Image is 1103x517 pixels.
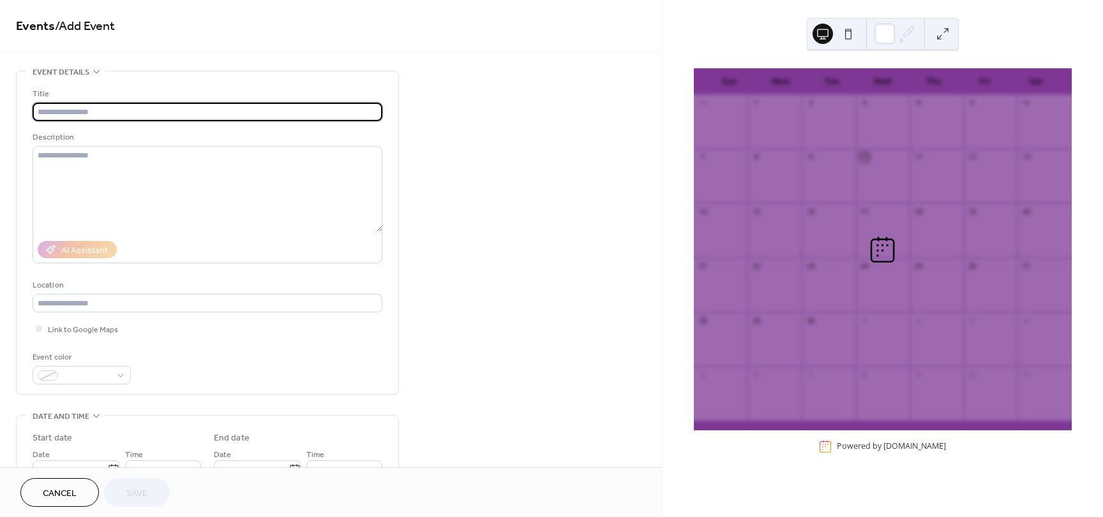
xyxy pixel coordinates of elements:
div: Description [33,131,380,144]
div: 21 [698,261,707,271]
div: 7 [806,370,815,379]
div: 30 [806,316,815,325]
div: 9 [806,152,815,162]
div: 13 [1021,152,1031,162]
span: Date and time [33,410,89,423]
div: 23 [806,261,815,271]
div: Sun [704,69,755,94]
span: Link to Google Maps [48,323,118,337]
div: 15 [751,207,761,216]
div: 8 [860,370,869,379]
div: 27 [1021,261,1031,271]
div: 3 [860,98,869,108]
div: 1 [860,316,869,325]
div: 11 [913,152,923,162]
div: 18 [913,207,923,216]
div: 4 [1021,316,1031,325]
div: Event color [33,351,128,364]
div: 2 [806,98,815,108]
div: 7 [698,152,707,162]
div: 19 [968,207,977,216]
div: 2 [913,316,923,325]
div: Thu [908,69,959,94]
div: 6 [1021,98,1031,108]
div: 8 [751,152,761,162]
div: 1 [751,98,761,108]
div: Sat [1010,69,1062,94]
div: 26 [968,261,977,271]
div: 14 [698,207,707,216]
div: 4 [913,98,923,108]
span: / Add Event [55,14,115,39]
div: 5 [968,98,977,108]
span: Date [33,448,50,462]
div: 29 [751,316,761,325]
div: Tue [806,69,857,94]
div: 11 [1021,370,1031,379]
button: Cancel [20,478,99,507]
span: Cancel [43,487,77,500]
div: 25 [913,261,923,271]
div: Mon [755,69,806,94]
div: 17 [860,207,869,216]
div: 6 [751,370,761,379]
span: Date [214,448,231,462]
div: Location [33,279,380,292]
div: Title [33,87,380,101]
div: 3 [968,316,977,325]
div: Start date [33,432,72,445]
div: 10 [968,370,977,379]
div: 5 [698,370,707,379]
div: 9 [913,370,923,379]
div: Wed [857,69,908,94]
div: 10 [860,152,869,162]
div: 20 [1021,207,1031,216]
div: Powered by [837,441,946,452]
div: 24 [860,261,869,271]
div: End date [214,432,250,445]
a: Events [16,14,55,39]
div: 22 [751,261,761,271]
div: 12 [968,152,977,162]
div: Fri [959,69,1010,94]
span: Time [125,448,143,462]
span: Event details [33,66,89,79]
div: 28 [698,316,707,325]
div: 16 [806,207,815,216]
div: 31 [698,98,707,108]
span: Time [306,448,324,462]
a: [DOMAIN_NAME] [883,441,946,452]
